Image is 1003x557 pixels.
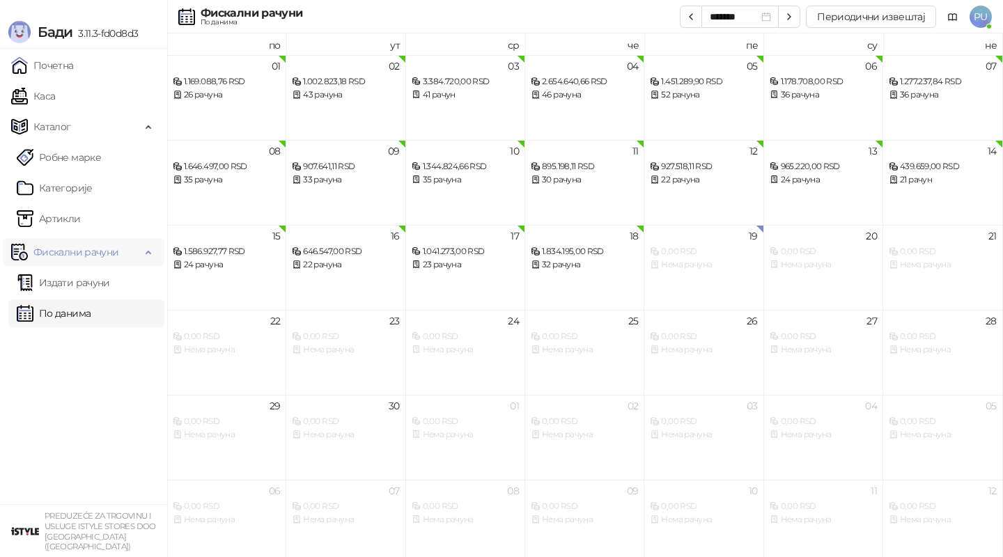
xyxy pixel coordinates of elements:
[412,513,519,526] div: Нема рачуна
[764,395,883,480] td: 2025-10-04
[167,225,286,310] td: 2025-09-15
[770,173,877,187] div: 24 рачуна
[650,258,757,272] div: Нема рачуна
[889,245,996,258] div: 0,00 RSD
[764,310,883,395] td: 2025-09-27
[866,316,877,326] div: 27
[286,225,405,310] td: 2025-09-16
[525,310,644,395] td: 2025-09-25
[173,245,280,258] div: 1.586.927,77 RSD
[292,513,399,526] div: Нема рачуна
[889,258,996,272] div: Нема рачуна
[525,225,644,310] td: 2025-09-18
[531,330,638,343] div: 0,00 RSD
[8,21,31,43] img: Logo
[412,173,519,187] div: 35 рачуна
[406,225,525,310] td: 2025-09-17
[866,231,877,241] div: 20
[406,55,525,140] td: 2025-09-03
[764,140,883,225] td: 2025-09-13
[173,160,280,173] div: 1.646.497,00 RSD
[628,401,639,411] div: 02
[806,6,936,28] button: Периодични извештај
[406,140,525,225] td: 2025-09-10
[531,428,638,441] div: Нема рачуна
[33,238,118,266] span: Фискални рачуни
[889,428,996,441] div: Нема рачуна
[770,245,877,258] div: 0,00 RSD
[988,146,997,156] div: 14
[412,75,519,88] div: 3.384.720,00 RSD
[269,486,281,496] div: 06
[650,428,757,441] div: Нема рачуна
[865,401,877,411] div: 04
[286,395,405,480] td: 2025-09-30
[11,82,55,110] a: Каса
[173,343,280,356] div: Нема рачуна
[770,258,877,272] div: Нема рачуна
[883,310,1002,395] td: 2025-09-28
[507,486,519,496] div: 08
[389,61,400,71] div: 02
[889,343,996,356] div: Нема рачуна
[644,55,763,140] td: 2025-09-05
[644,310,763,395] td: 2025-09-26
[747,316,758,326] div: 26
[508,61,519,71] div: 03
[889,88,996,102] div: 36 рачуна
[770,75,877,88] div: 1.178.708,00 RSD
[510,146,519,156] div: 10
[525,33,644,55] th: че
[650,343,757,356] div: Нема рачуна
[270,401,281,411] div: 29
[33,113,71,141] span: Каталог
[412,258,519,272] div: 23 рачуна
[764,33,883,55] th: су
[883,395,1002,480] td: 2025-10-05
[749,231,758,241] div: 19
[167,140,286,225] td: 2025-09-08
[292,160,399,173] div: 907.641,11 RSD
[412,415,519,428] div: 0,00 RSD
[632,146,639,156] div: 11
[173,513,280,526] div: Нема рачуна
[406,395,525,480] td: 2025-10-01
[889,160,996,173] div: 439.659,00 RSD
[644,33,763,55] th: пе
[412,330,519,343] div: 0,00 RSD
[650,245,757,258] div: 0,00 RSD
[167,395,286,480] td: 2025-09-29
[531,160,638,173] div: 895.198,11 RSD
[770,513,877,526] div: Нема рачуна
[272,61,281,71] div: 01
[770,160,877,173] div: 965.220,00 RSD
[883,33,1002,55] th: не
[749,146,758,156] div: 12
[389,316,400,326] div: 23
[286,140,405,225] td: 2025-09-09
[292,500,399,513] div: 0,00 RSD
[292,245,399,258] div: 646.547,00 RSD
[883,55,1002,140] td: 2025-09-07
[627,486,639,496] div: 09
[986,316,997,326] div: 28
[764,225,883,310] td: 2025-09-20
[770,415,877,428] div: 0,00 RSD
[11,517,39,545] img: 64x64-companyLogo-77b92cf4-9946-4f36-9751-bf7bb5fd2c7d.png
[173,88,280,102] div: 26 рачуна
[883,140,1002,225] td: 2025-09-14
[627,61,639,71] div: 04
[201,8,302,19] div: Фискални рачуни
[292,75,399,88] div: 1.002.823,18 RSD
[292,428,399,441] div: Нема рачуна
[17,299,91,327] a: По данима
[511,231,519,241] div: 17
[17,174,93,202] a: Категорије
[770,343,877,356] div: Нема рачуна
[45,511,156,551] small: PREDUZEĆE ZA TRGOVINU I USLUGE ISTYLE STORES DOO [GEOGRAPHIC_DATA] ([GEOGRAPHIC_DATA])
[389,486,400,496] div: 07
[628,316,639,326] div: 25
[650,160,757,173] div: 927.518,11 RSD
[889,500,996,513] div: 0,00 RSD
[650,500,757,513] div: 0,00 RSD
